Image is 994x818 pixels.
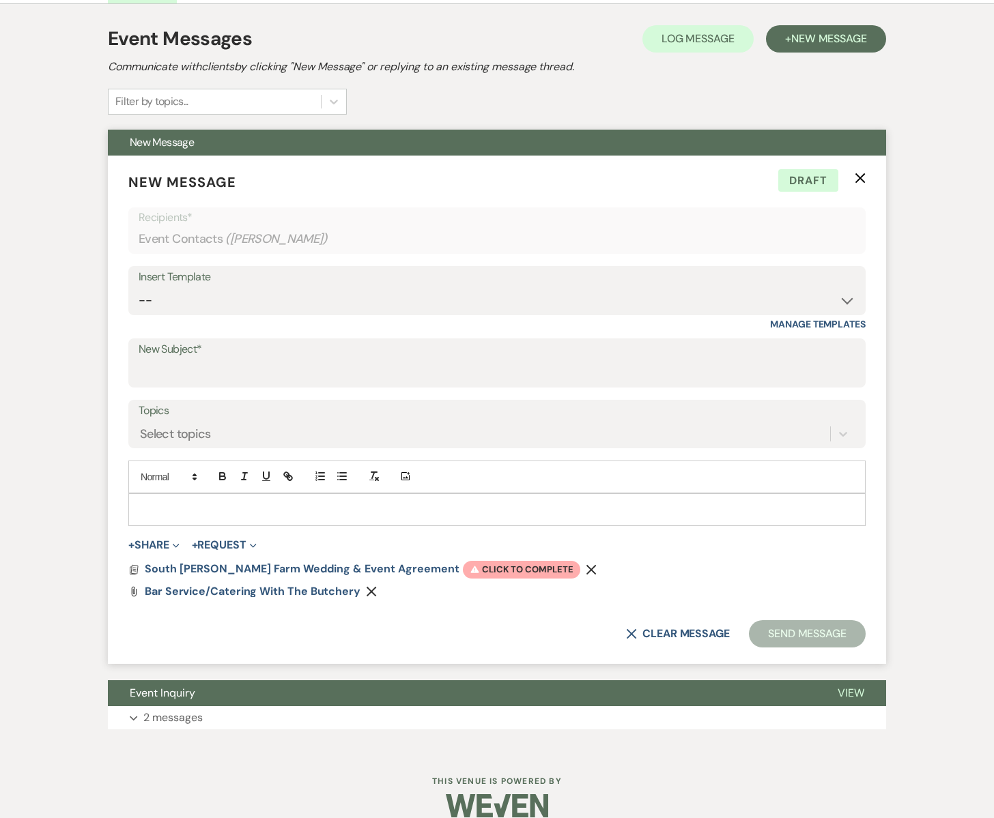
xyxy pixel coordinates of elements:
a: Bar Service/Catering with The Butchery [145,586,360,597]
button: +New Message [766,25,886,53]
span: Click to complete [463,561,580,579]
h2: Communicate with clients by clicking "New Message" or replying to an existing message thread. [108,59,886,75]
button: Clear message [626,628,730,639]
span: + [192,540,198,551]
label: Topics [139,401,855,421]
a: Manage Templates [770,318,866,330]
div: Select topics [140,424,211,443]
span: View [838,686,864,700]
button: Event Inquiry [108,680,816,706]
h1: Event Messages [108,25,252,53]
label: New Subject* [139,340,855,360]
div: Insert Template [139,267,855,287]
button: Log Message [642,25,754,53]
button: Send Message [749,620,866,647]
button: View [816,680,886,706]
div: Filter by topics... [115,93,188,110]
p: Recipients* [139,209,855,227]
button: Share [128,540,180,551]
span: Draft [778,169,838,192]
span: Event Inquiry [130,686,195,700]
button: South [PERSON_NAME] Farm Wedding & Event Agreement Click to complete [145,561,580,579]
span: Log Message [662,31,735,46]
p: 2 messages [143,709,203,727]
span: ( [PERSON_NAME] ) [225,230,328,248]
button: 2 messages [108,706,886,729]
div: Event Contacts [139,226,855,252]
span: New Message [128,173,236,191]
span: Bar Service/Catering with The Butchery [145,584,360,598]
span: + [128,540,134,551]
button: Request [192,540,257,551]
span: New Message [130,135,194,149]
span: South [PERSON_NAME] Farm Wedding & Event Agreement [145,561,459,576]
span: New Message [791,31,867,46]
